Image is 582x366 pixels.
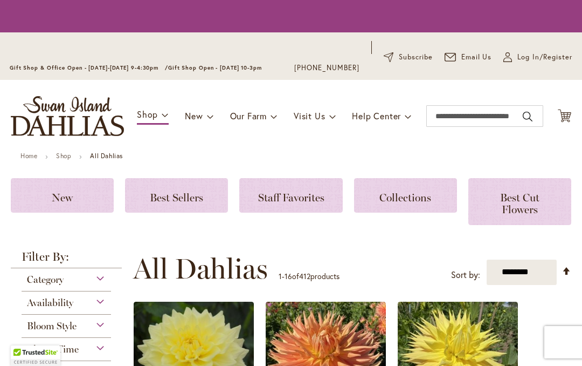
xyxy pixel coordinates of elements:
[354,178,457,213] a: Collections
[500,191,539,216] span: Best Cut Flowers
[90,152,123,160] strong: All Dahlias
[451,265,480,285] label: Sort by:
[8,328,38,358] iframe: Launch Accessibility Center
[379,191,431,204] span: Collections
[27,343,79,355] span: Bloom Time
[27,274,64,286] span: Category
[11,251,122,268] strong: Filter By:
[285,271,292,281] span: 16
[230,110,267,121] span: Our Farm
[125,178,228,213] a: Best Sellers
[56,152,71,160] a: Shop
[137,109,158,120] span: Shop
[279,268,339,285] p: - of products
[503,52,572,63] a: Log In/Register
[523,108,532,125] button: Search
[299,271,310,281] span: 412
[10,64,168,71] span: Gift Shop & Office Open - [DATE]-[DATE] 9-4:30pm /
[517,52,572,63] span: Log In/Register
[468,178,571,225] a: Best Cut Flowers
[399,52,433,63] span: Subscribe
[294,63,359,73] a: [PHONE_NUMBER]
[27,297,73,309] span: Availability
[150,191,203,204] span: Best Sellers
[279,271,282,281] span: 1
[445,52,492,63] a: Email Us
[133,253,268,285] span: All Dahlias
[20,152,37,160] a: Home
[52,191,73,204] span: New
[239,178,342,213] a: Staff Favorites
[352,110,401,121] span: Help Center
[11,178,114,213] a: New
[185,110,203,121] span: New
[461,52,492,63] span: Email Us
[384,52,433,63] a: Subscribe
[11,96,124,136] a: store logo
[294,110,325,121] span: Visit Us
[258,191,324,204] span: Staff Favorites
[168,64,262,71] span: Gift Shop Open - [DATE] 10-3pm
[27,320,77,332] span: Bloom Style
